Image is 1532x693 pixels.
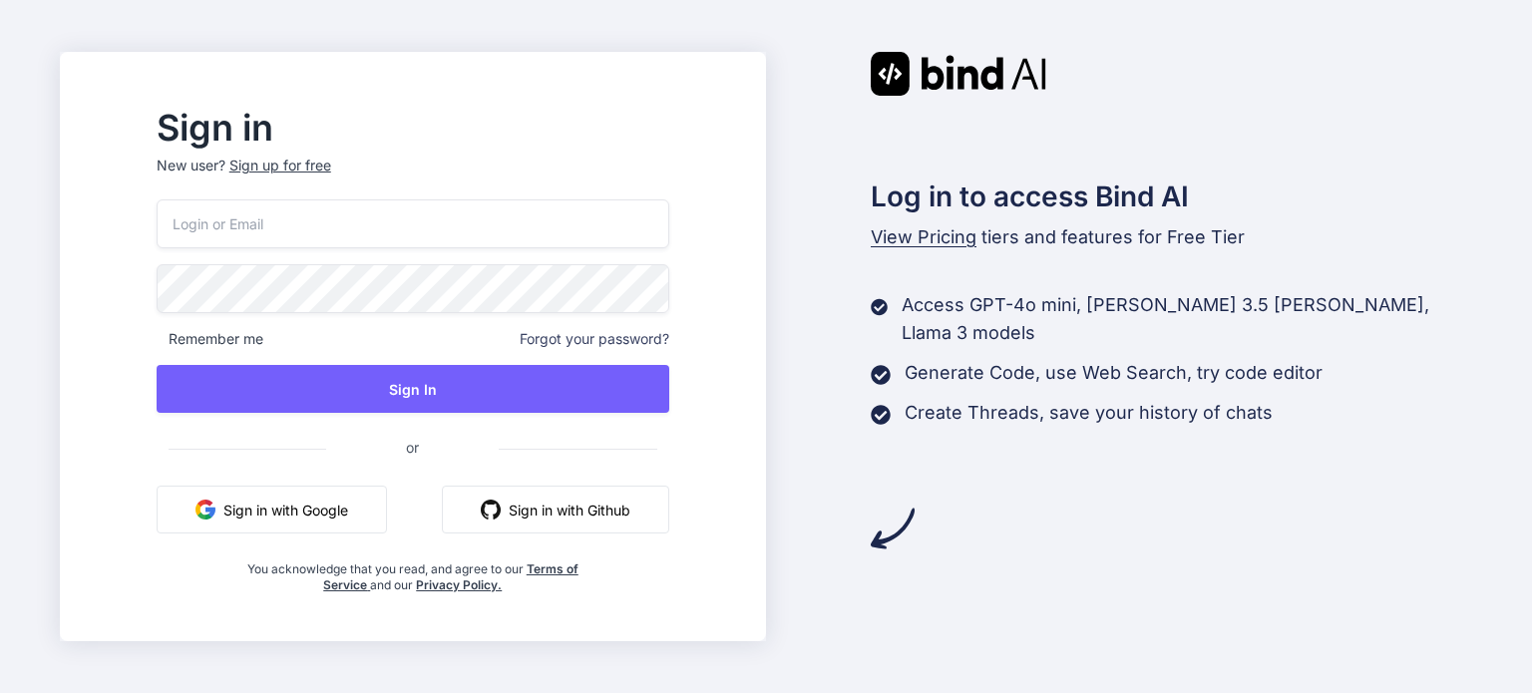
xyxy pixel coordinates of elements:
button: Sign In [157,365,669,413]
input: Login or Email [157,199,669,248]
button: Sign in with Google [157,486,387,533]
a: Terms of Service [323,561,578,592]
span: View Pricing [871,226,976,247]
p: Create Threads, save your history of chats [905,399,1273,427]
img: arrow [871,507,915,550]
img: github [481,500,501,520]
div: Sign up for free [229,156,331,175]
span: Forgot your password? [520,329,669,349]
p: Generate Code, use Web Search, try code editor [905,359,1323,387]
p: Access GPT-4o mini, [PERSON_NAME] 3.5 [PERSON_NAME], Llama 3 models [902,291,1472,347]
p: New user? [157,156,669,199]
p: tiers and features for Free Tier [871,223,1473,251]
span: Remember me [157,329,263,349]
h2: Log in to access Bind AI [871,175,1473,217]
img: Bind AI logo [871,52,1046,96]
button: Sign in with Github [442,486,669,533]
h2: Sign in [157,112,669,144]
span: or [326,423,499,472]
div: You acknowledge that you read, and agree to our and our [241,549,583,593]
img: google [195,500,215,520]
a: Privacy Policy. [416,577,502,592]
